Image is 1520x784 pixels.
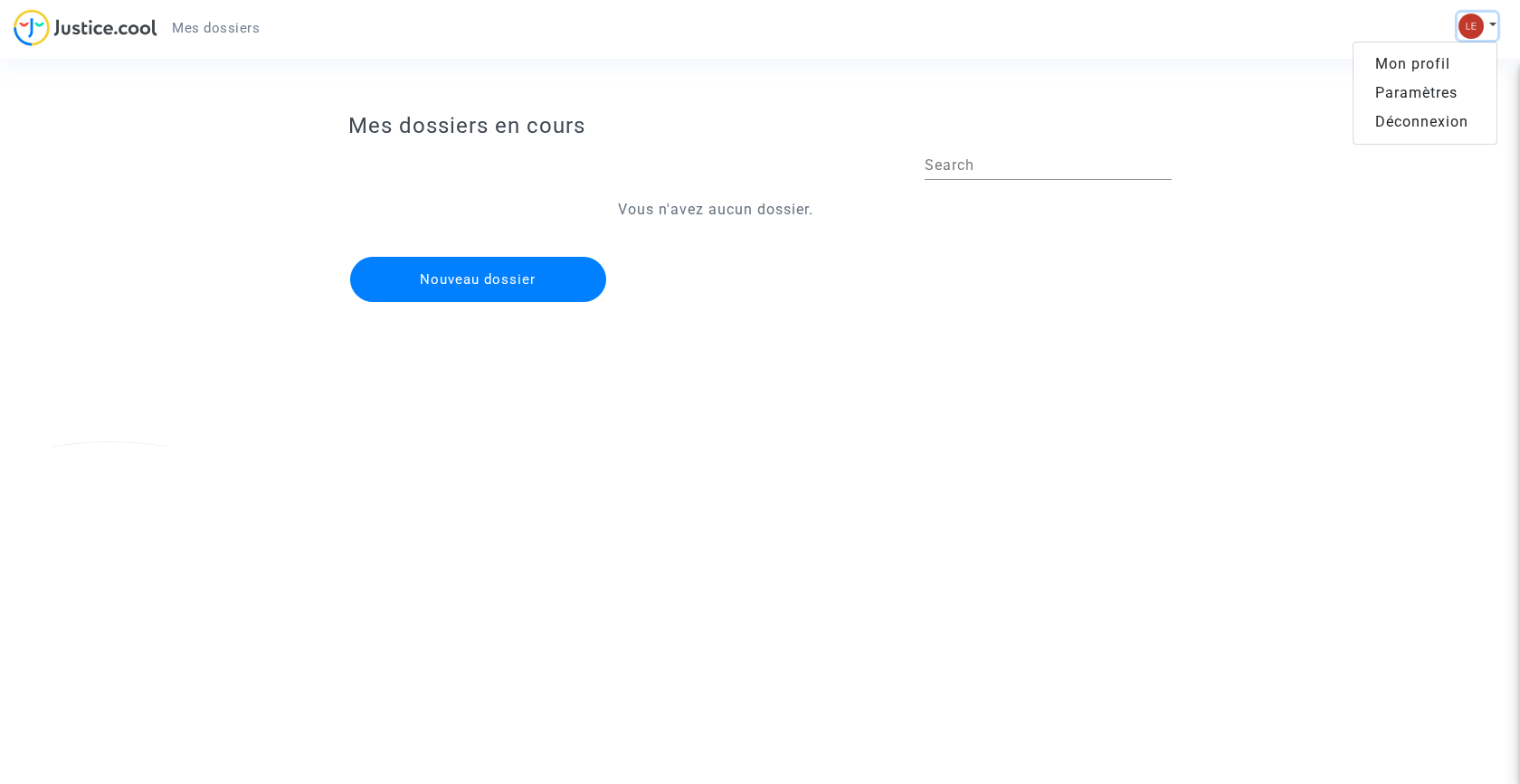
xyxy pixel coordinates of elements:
h3: Mes dossiers en cours [348,113,1173,139]
a: Paramètres [1354,79,1496,108]
p: Vous n'avez aucun dossier. [618,198,813,317]
a: Mes dossiers [157,14,274,42]
img: jc-logo.svg [14,9,157,46]
a: Mon profil [1354,50,1496,79]
a: Nouveau dossier [348,245,609,262]
button: Nouveau dossier [350,257,607,302]
a: Déconnexion [1354,108,1496,137]
img: 4d9227a24377f7d97e8abcd958bcfdca [1458,14,1484,39]
span: Mes dossiers [172,20,260,36]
